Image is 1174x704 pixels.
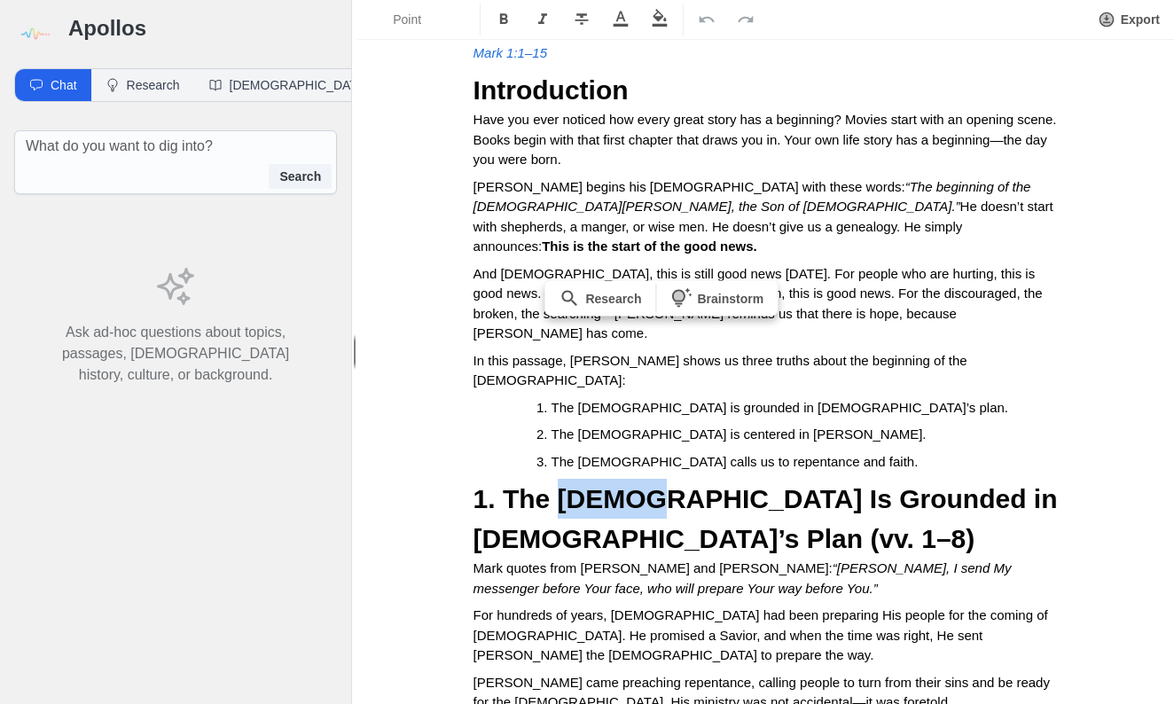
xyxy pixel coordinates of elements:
a: Mark 1:1–15 [474,45,547,60]
em: “[PERSON_NAME], I send My messenger before Your face, who will prepare Your way before You.” [474,560,1015,596]
button: Export [1087,4,1170,35]
strong: 1. The [DEMOGRAPHIC_DATA] Is Grounded in [DEMOGRAPHIC_DATA]’s Plan (vv. 1–8) [474,484,1065,553]
span: The [DEMOGRAPHIC_DATA] is centered in [PERSON_NAME]. [552,426,927,442]
p: Ask ad-hoc questions about topics, passages, [DEMOGRAPHIC_DATA] history, culture, or background. [57,322,294,386]
button: Format Italics [523,4,562,35]
span: Mark quotes from [PERSON_NAME] and [PERSON_NAME]: [474,560,833,575]
span: Have you ever noticed how every great story has a beginning? Movies start with an opening scene. ... [474,112,1061,167]
span: In this passage, [PERSON_NAME] shows us three truths about the beginning of the [DEMOGRAPHIC_DATA]: [474,353,971,388]
button: Format Strikethrough [562,4,601,35]
span: [PERSON_NAME] begins his [DEMOGRAPHIC_DATA] with these words: [474,179,905,194]
button: Format Bold [484,4,523,35]
button: Chat [15,69,91,101]
button: Research [91,69,194,101]
span: He doesn’t start with shepherds, a manger, or wise men. He doesn’t give us a genealogy. He simply... [474,199,1057,254]
span: The [DEMOGRAPHIC_DATA] calls us to repentance and faith. [552,454,919,469]
span: The [DEMOGRAPHIC_DATA] is grounded in [DEMOGRAPHIC_DATA]’s plan. [552,400,1008,415]
img: logo [14,14,54,54]
button: Research [549,285,653,313]
button: Brainstorm [661,285,775,313]
h3: Apollos [68,14,337,43]
strong: Introduction [474,75,629,105]
span: Point [393,11,455,28]
span: For hundreds of years, [DEMOGRAPHIC_DATA] had been preparing His people for the coming of [DEMOGR... [474,607,1052,662]
button: [DEMOGRAPHIC_DATA] [194,69,383,101]
button: Search [269,164,332,189]
span: And [DEMOGRAPHIC_DATA], this is still good news [DATE]. For people who are hurting, this is good ... [474,266,1046,341]
button: Formatting Options [361,4,476,35]
strong: This is the start of the good news. [542,239,757,254]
